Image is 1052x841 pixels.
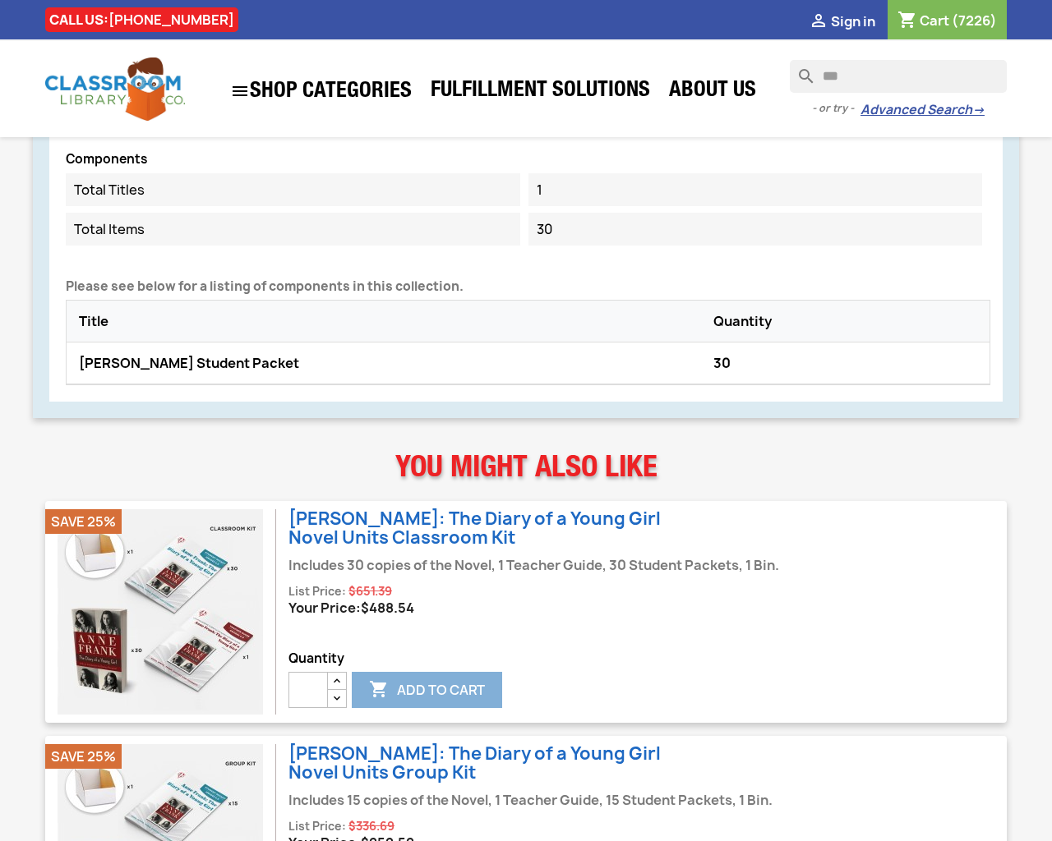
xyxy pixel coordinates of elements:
[230,81,250,101] i: 
[45,7,238,32] div: CALL US:
[528,213,983,246] dd: 30
[288,650,782,667] span: Quantity
[812,100,861,117] span: - or try -
[361,599,414,617] span: Price
[897,11,997,30] a: Shopping cart link containing 7226 product(s)
[920,11,949,30] span: Cart
[45,57,185,121] img: Classroom Library Company
[348,818,394,834] span: Regular price
[288,600,782,616] div: Your Price:
[33,438,1019,503] p: You might also like
[58,509,263,715] img: Anne Frank: The Diary of a Young Girl (Novel Units Classroom Kit)
[972,102,985,118] span: →
[288,507,661,549] a: [PERSON_NAME]: The Diary of a Young GirlNovel Units Classroom Kit
[66,153,990,167] p: Components
[861,102,985,118] a: Advanced Search→
[709,309,981,333] div: Quantity
[709,351,981,375] div: 30
[809,12,875,30] a:  Sign in
[790,60,1007,93] input: Search
[66,213,520,246] dt: Total Items
[790,60,810,80] i: search
[45,744,122,769] li: Save 25%
[108,11,234,29] a: [PHONE_NUMBER]
[809,12,828,32] i: 
[352,672,502,708] button: Add to cart
[288,672,328,708] input: Quantity
[897,11,917,31] i: shopping_cart
[66,278,990,295] p: Please see below for a listing of components in this collection.
[422,76,658,108] a: Fulfillment Solutions
[348,583,392,600] span: Regular price
[952,11,997,30] span: (7226)
[288,742,661,784] a: [PERSON_NAME]: The Diary of a Young GirlNovel Units Group Kit
[45,509,122,534] li: Save 25%
[288,584,346,599] span: List Price:
[66,173,520,206] dt: Total Titles
[288,819,346,834] span: List Price:
[222,73,420,109] a: SHOP CATEGORIES
[75,351,709,375] div: [PERSON_NAME] Student Packet
[75,309,709,333] div: Title
[528,173,983,206] dd: 1
[288,554,782,582] div: Includes 30 copies of the Novel, 1 Teacher Guide, 30 Student Packets, 1 Bin.
[288,788,776,817] div: Includes 15 copies of the Novel, 1 Teacher Guide, 15 Student Packets, 1 Bin.
[661,76,764,108] a: About Us
[831,12,875,30] span: Sign in
[369,681,389,701] i: 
